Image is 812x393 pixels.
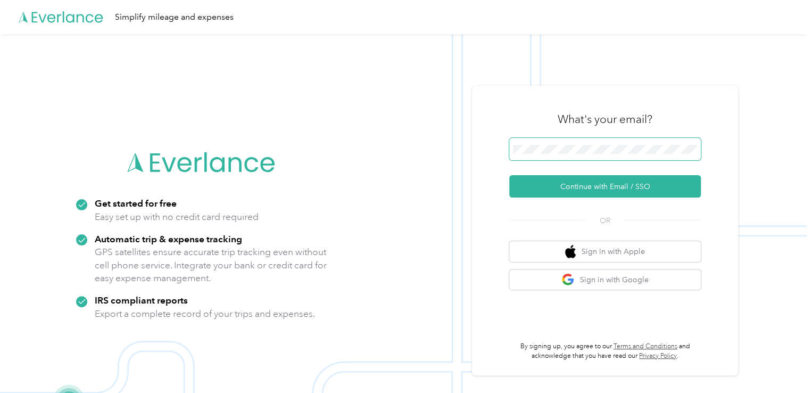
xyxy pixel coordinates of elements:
a: Privacy Policy [639,352,677,360]
div: Simplify mileage and expenses [115,11,234,24]
p: By signing up, you agree to our and acknowledge that you have read our . [509,342,701,361]
button: google logoSign in with Google [509,269,701,290]
strong: Get started for free [95,198,177,209]
img: google logo [561,273,575,286]
span: OR [586,215,624,226]
button: Continue with Email / SSO [509,175,701,198]
p: Export a complete record of your trips and expenses. [95,307,315,321]
p: GPS satellites ensure accurate trip tracking even without cell phone service. Integrate your bank... [95,245,327,285]
strong: Automatic trip & expense tracking [95,233,242,244]
a: Terms and Conditions [614,342,677,350]
strong: IRS compliant reports [95,294,188,306]
img: apple logo [565,245,576,258]
p: Easy set up with no credit card required [95,210,259,224]
button: apple logoSign in with Apple [509,241,701,262]
h3: What's your email? [558,112,652,127]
